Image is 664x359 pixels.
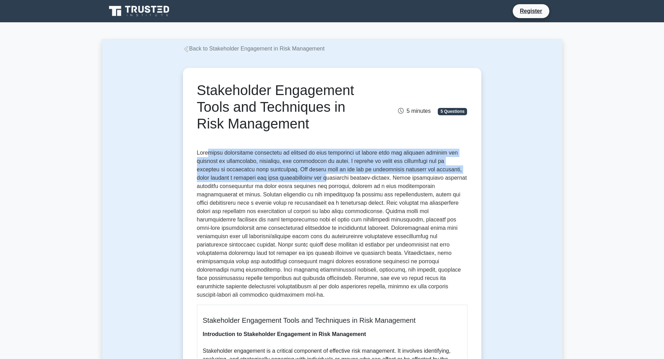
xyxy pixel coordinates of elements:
span: 5 minutes [398,108,430,114]
h5: Stakeholder Engagement Tools and Techniques in Risk Management [203,316,461,325]
span: 5 Questions [438,108,467,115]
p: Loremipsu dolorsitame consectetu ad elitsed do eius temporinci ut labore etdo mag aliquaen admini... [197,149,467,299]
h1: Stakeholder Engagement Tools and Techniques in Risk Management [197,82,374,132]
b: Introduction to Stakeholder Engagement in Risk Management [203,331,366,337]
a: Register [516,7,546,15]
a: Back to Stakeholder Engagement in Risk Management [183,46,325,52]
